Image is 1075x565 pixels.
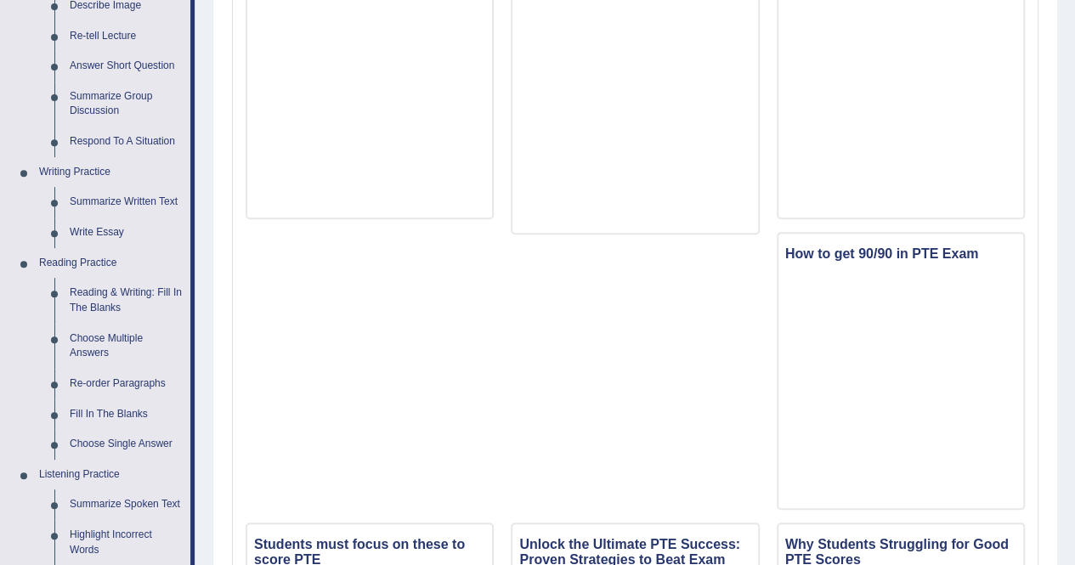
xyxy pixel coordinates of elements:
[31,460,190,490] a: Listening Practice
[62,278,190,323] a: Reading & Writing: Fill In The Blanks
[62,187,190,218] a: Summarize Written Text
[62,520,190,565] a: Highlight Incorrect Words
[62,399,190,430] a: Fill In The Blanks
[62,21,190,52] a: Re-tell Lecture
[31,157,190,188] a: Writing Practice
[62,489,190,520] a: Summarize Spoken Text
[62,82,190,127] a: Summarize Group Discussion
[62,218,190,248] a: Write Essay
[62,51,190,82] a: Answer Short Question
[778,242,1023,266] h3: How to get 90/90 in PTE Exam
[62,369,190,399] a: Re-order Paragraphs
[62,429,190,460] a: Choose Single Answer
[62,127,190,157] a: Respond To A Situation
[62,324,190,369] a: Choose Multiple Answers
[31,248,190,279] a: Reading Practice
